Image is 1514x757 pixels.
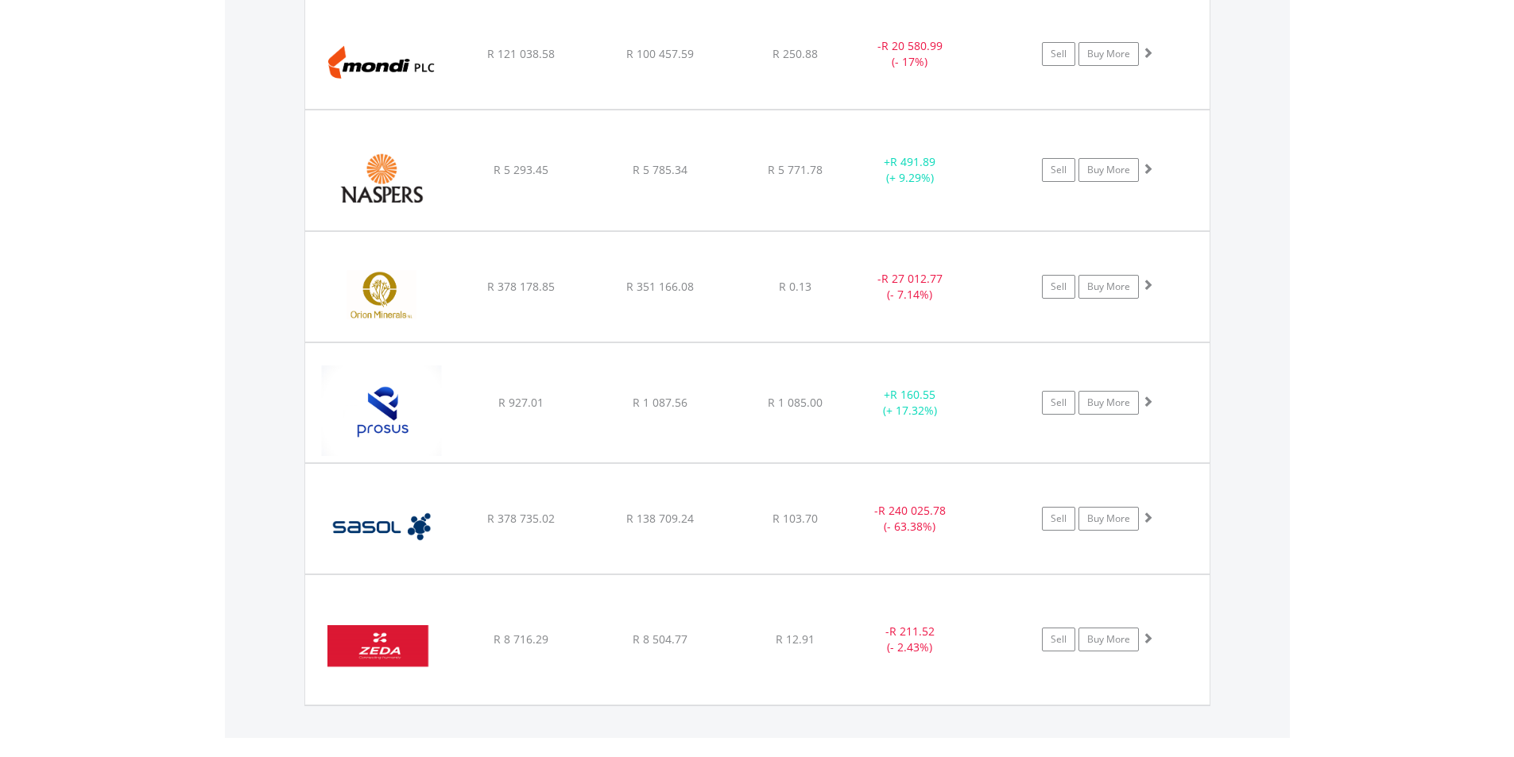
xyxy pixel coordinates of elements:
span: R 103.70 [772,511,818,526]
span: R 1 087.56 [633,395,687,410]
img: EQU.ZA.ORN.png [313,252,450,338]
span: R 250.88 [772,46,818,61]
a: Sell [1042,507,1075,531]
a: Buy More [1078,42,1139,66]
span: R 121 038.58 [487,46,555,61]
a: Buy More [1078,391,1139,415]
a: Sell [1042,158,1075,182]
span: R 5 785.34 [633,162,687,177]
span: R 5 293.45 [494,162,548,177]
a: Buy More [1078,628,1139,651]
span: R 8 504.77 [633,631,687,647]
a: Sell [1042,42,1075,66]
span: R 138 709.24 [626,511,694,526]
img: EQU.ZA.PRX.png [313,363,450,458]
span: R 12.91 [776,631,815,647]
div: - (- 7.14%) [850,271,970,303]
span: R 240 025.78 [878,503,946,518]
span: R 27 012.77 [881,271,943,286]
div: + (+ 17.32%) [850,387,970,419]
a: Sell [1042,628,1075,651]
img: EQU.ZA.SOL.png [313,484,450,570]
span: R 211.52 [889,624,935,639]
span: R 378 735.02 [487,511,555,526]
a: Buy More [1078,507,1139,531]
span: R 491.89 [890,154,935,169]
span: R 8 716.29 [494,631,548,647]
span: R 378 178.85 [487,279,555,294]
img: EQU.ZA.MNP.png [313,19,450,105]
span: R 5 771.78 [768,162,823,177]
div: - (- 2.43%) [850,624,970,655]
span: R 20 580.99 [881,38,943,53]
img: EQU.ZA.NPN.png [313,130,450,226]
a: Sell [1042,275,1075,299]
a: Buy More [1078,275,1139,299]
img: EQU.ZA.ZZD.png [313,595,450,701]
div: + (+ 9.29%) [850,154,970,186]
span: R 1 085.00 [768,395,823,410]
span: R 160.55 [890,387,935,402]
a: Sell [1042,391,1075,415]
div: - (- 17%) [850,38,970,70]
span: R 0.13 [779,279,811,294]
a: Buy More [1078,158,1139,182]
span: R 927.01 [498,395,544,410]
span: R 100 457.59 [626,46,694,61]
div: - (- 63.38%) [850,503,970,535]
span: R 351 166.08 [626,279,694,294]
